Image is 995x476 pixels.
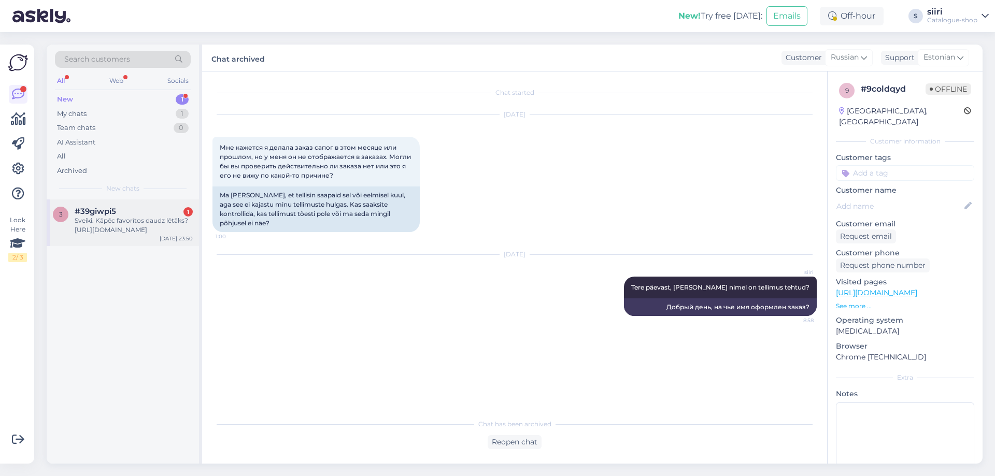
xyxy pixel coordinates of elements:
div: All [55,74,67,88]
div: Web [107,74,125,88]
p: [MEDICAL_DATA] [836,326,974,337]
div: [DATE] [212,110,817,119]
div: Archived [57,166,87,176]
div: Look Here [8,215,27,262]
div: Customer information [836,137,974,146]
span: New chats [106,184,139,193]
img: Askly Logo [8,53,28,73]
p: See more ... [836,301,974,311]
p: Customer tags [836,152,974,163]
div: Socials [165,74,191,88]
div: 1 [183,207,193,217]
div: Catalogue-shop [927,16,977,24]
div: 2 / 3 [8,253,27,262]
span: Russian [831,52,859,63]
span: siiri [775,268,814,276]
div: S [908,9,923,23]
div: Request phone number [836,258,930,272]
div: Support [881,52,915,63]
div: Ma [PERSON_NAME], et tellisin saapaid sel või eelmisel kuul, aga see ei kajastu minu tellimuste h... [212,186,420,232]
p: Customer phone [836,248,974,258]
div: [DATE] 23:50 [160,235,193,242]
input: Add a tag [836,165,974,181]
div: Reopen chat [488,435,542,449]
div: New [57,94,73,105]
span: Мне кажется я делала заказ сапог в этом месяце или прошлом, но у меня он не отображается в заказа... [220,143,413,179]
p: Customer email [836,219,974,229]
div: Try free [DATE]: [678,10,762,22]
span: #39giwpi5 [75,207,116,216]
div: [GEOGRAPHIC_DATA], [GEOGRAPHIC_DATA] [839,106,964,127]
div: 1 [176,94,189,105]
input: Add name [836,200,962,212]
p: Visited pages [836,277,974,287]
span: Offline [926,83,971,95]
span: Chat has been archived [478,420,551,429]
span: Estonian [923,52,955,63]
span: 8:58 [775,316,814,324]
p: Chrome [TECHNICAL_ID] [836,352,974,363]
span: 1:00 [216,233,254,240]
p: Operating system [836,315,974,326]
div: 0 [174,123,189,133]
p: Notes [836,388,974,399]
div: Добрый день, на чье имя оформлен заказ? [624,298,817,316]
label: Chat archived [211,51,265,65]
div: Off-hour [820,7,884,25]
div: My chats [57,109,87,119]
div: [DATE] [212,250,817,259]
div: Team chats [57,123,95,133]
div: Extra [836,373,974,382]
div: # 9coldqyd [861,83,926,95]
span: 9 [845,86,849,94]
b: New! [678,11,701,21]
p: Customer name [836,185,974,196]
div: Sveiki. Kāpēc favorītos daudz lētāks? [URL][DOMAIN_NAME] [75,216,193,235]
div: Chat started [212,88,817,97]
div: Request email [836,229,896,243]
span: Tere päevast, [PERSON_NAME] nimel on tellimus tehtud? [631,283,809,291]
a: siiriCatalogue-shop [927,8,989,24]
div: AI Assistant [57,137,95,148]
span: Search customers [64,54,130,65]
button: Emails [766,6,807,26]
div: All [57,151,66,162]
p: Browser [836,341,974,352]
div: siiri [927,8,977,16]
a: [URL][DOMAIN_NAME] [836,288,917,297]
span: 3 [59,210,63,218]
div: Customer [781,52,822,63]
div: 1 [176,109,189,119]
